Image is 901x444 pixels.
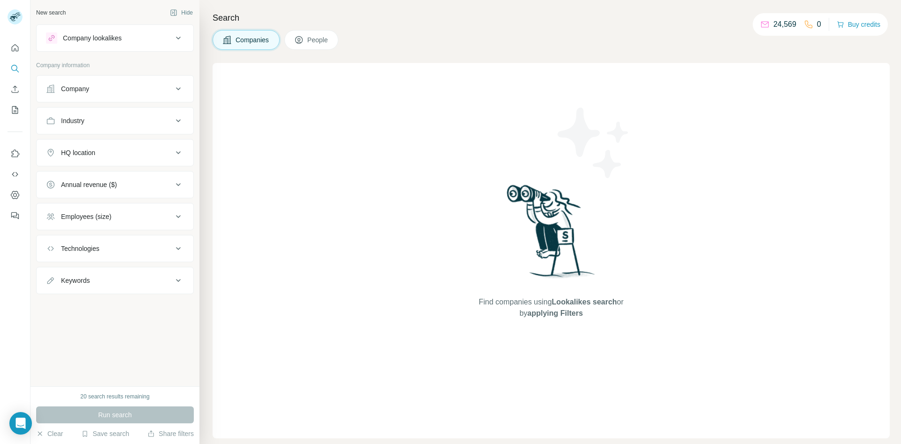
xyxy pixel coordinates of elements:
[36,8,66,17] div: New search
[37,141,193,164] button: HQ location
[773,19,796,30] p: 24,569
[8,39,23,56] button: Quick start
[61,276,90,285] div: Keywords
[61,116,84,125] div: Industry
[307,35,329,45] span: People
[81,429,129,438] button: Save search
[61,244,99,253] div: Technologies
[37,109,193,132] button: Industry
[36,429,63,438] button: Clear
[147,429,194,438] button: Share filters
[37,205,193,228] button: Employees (size)
[551,101,636,185] img: Surfe Illustration - Stars
[37,237,193,260] button: Technologies
[37,269,193,292] button: Keywords
[61,148,95,157] div: HQ location
[8,145,23,162] button: Use Surfe on LinkedIn
[8,101,23,118] button: My lists
[236,35,270,45] span: Companies
[36,61,194,70] p: Company information
[37,78,193,100] button: Company
[61,212,111,221] div: Employees (size)
[163,6,199,20] button: Hide
[213,11,890,24] h4: Search
[9,412,32,435] div: Open Intercom Messenger
[63,33,122,43] div: Company lookalikes
[8,81,23,98] button: Enrich CSV
[8,60,23,77] button: Search
[8,166,23,183] button: Use Surfe API
[61,84,89,93] div: Company
[8,187,23,203] button: Dashboard
[817,19,821,30] p: 0
[37,173,193,196] button: Annual revenue ($)
[37,27,193,49] button: Company lookalikes
[837,18,880,31] button: Buy credits
[80,392,149,401] div: 20 search results remaining
[552,298,617,306] span: Lookalikes search
[61,180,117,189] div: Annual revenue ($)
[527,309,583,317] span: applying Filters
[503,182,600,287] img: Surfe Illustration - Woman searching with binoculars
[8,207,23,224] button: Feedback
[476,296,626,319] span: Find companies using or by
